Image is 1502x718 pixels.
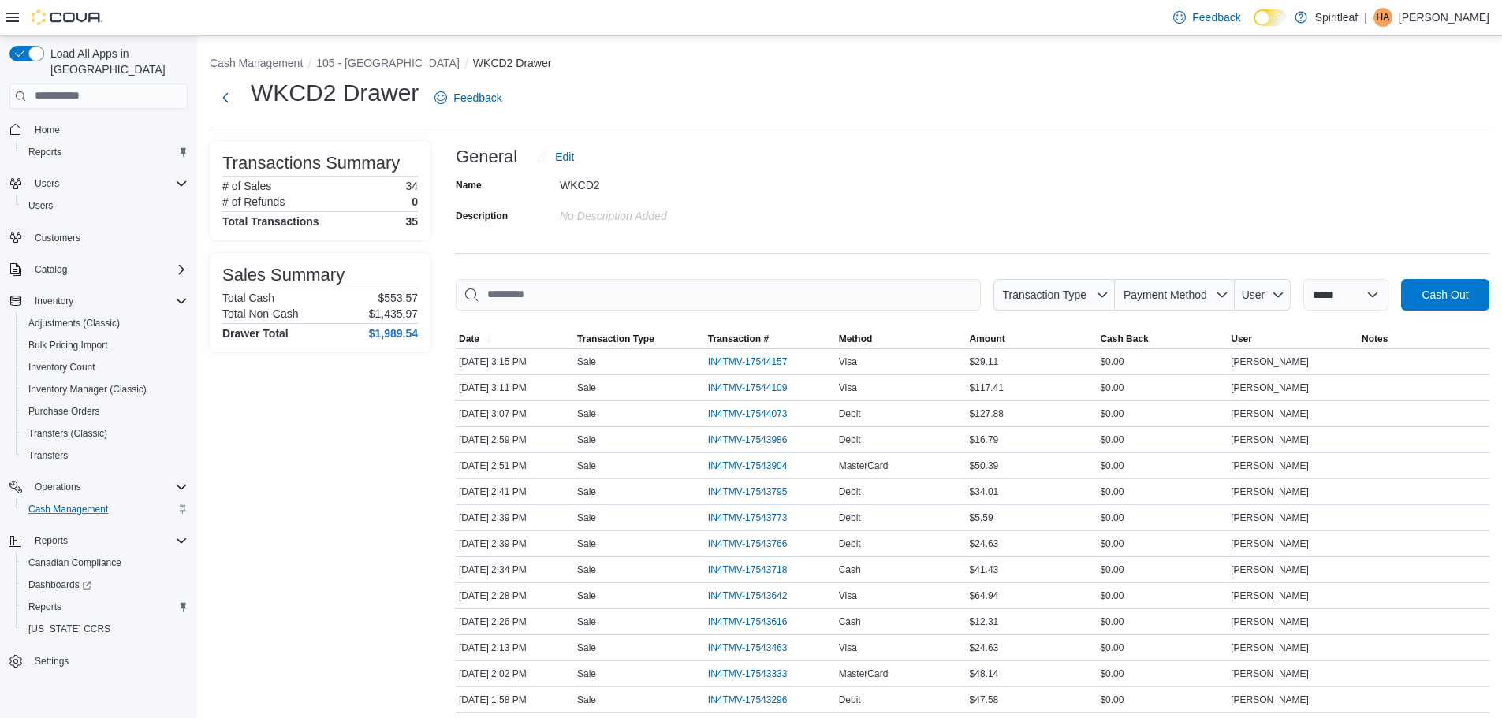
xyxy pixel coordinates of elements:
[1231,485,1309,498] span: [PERSON_NAME]
[22,380,153,399] a: Inventory Manager (Classic)
[1315,8,1358,27] p: Spiritleaf
[22,402,106,421] a: Purchase Orders
[708,642,788,654] span: IN4TMV-17543463
[459,333,479,345] span: Date
[839,564,861,576] span: Cash
[473,57,552,69] button: WKCD2 Drawer
[456,664,574,683] div: [DATE] 2:02 PM
[28,503,108,515] span: Cash Management
[708,638,803,657] button: IN4TMV-17543463
[839,616,861,628] span: Cash
[28,174,65,193] button: Users
[28,478,188,497] span: Operations
[28,146,61,158] span: Reports
[3,649,194,672] button: Settings
[839,433,861,446] span: Debit
[16,334,194,356] button: Bulk Pricing Import
[28,199,53,212] span: Users
[28,601,61,613] span: Reports
[22,196,59,215] a: Users
[28,405,100,418] span: Purchase Orders
[708,381,788,394] span: IN4TMV-17544109
[22,402,188,421] span: Purchase Orders
[222,307,299,320] h6: Total Non-Cash
[970,642,999,654] span: $24.63
[22,553,188,572] span: Canadian Compliance
[22,336,114,355] a: Bulk Pricing Import
[316,57,460,69] button: 105 - [GEOGRAPHIC_DATA]
[1231,642,1309,654] span: [PERSON_NAME]
[1100,333,1148,345] span: Cash Back
[1231,381,1309,394] span: [PERSON_NAME]
[708,433,788,446] span: IN4TMV-17543986
[3,226,194,249] button: Customers
[28,260,73,279] button: Catalog
[1231,355,1309,368] span: [PERSON_NAME]
[839,381,857,394] span: Visa
[222,154,400,173] h3: Transactions Summary
[708,590,788,602] span: IN4TMV-17543642
[28,383,147,396] span: Inventory Manager (Classic)
[16,356,194,378] button: Inventory Count
[222,215,319,228] h4: Total Transactions
[35,481,81,493] span: Operations
[1254,26,1254,27] span: Dark Mode
[708,404,803,423] button: IN4TMV-17544073
[1097,352,1228,371] div: $0.00
[28,361,95,374] span: Inventory Count
[32,9,102,25] img: Cova
[28,578,91,591] span: Dashboards
[3,530,194,552] button: Reports
[28,478,88,497] button: Operations
[839,694,861,706] span: Debit
[16,574,194,596] a: Dashboards
[3,173,194,195] button: Users
[839,355,857,368] span: Visa
[405,180,418,192] p: 34
[456,352,574,371] div: [DATE] 3:15 PM
[28,427,107,440] span: Transfers (Classic)
[708,407,788,420] span: IN4TMV-17544073
[3,290,194,312] button: Inventory
[577,538,596,550] p: Sale
[839,407,861,420] span: Debit
[1231,333,1252,345] span: User
[1235,279,1291,311] button: User
[1228,329,1359,348] button: User
[28,652,75,671] a: Settings
[456,210,508,222] label: Description
[839,459,889,472] span: MasterCard
[970,616,999,628] span: $12.31
[28,531,74,550] button: Reports
[22,500,114,519] a: Cash Management
[28,339,108,352] span: Bulk Pricing Import
[1097,508,1228,527] div: $0.00
[3,476,194,498] button: Operations
[22,196,188,215] span: Users
[22,424,114,443] a: Transfers (Classic)
[705,329,836,348] button: Transaction #
[839,590,857,602] span: Visa
[22,553,128,572] a: Canadian Compliance
[1097,430,1228,449] div: $0.00
[708,512,788,524] span: IN4TMV-17543773
[28,120,188,140] span: Home
[22,314,188,333] span: Adjustments (Classic)
[1231,564,1309,576] span: [PERSON_NAME]
[28,651,188,671] span: Settings
[993,279,1115,311] button: Transaction Type
[369,307,418,320] p: $1,435.97
[28,449,68,462] span: Transfers
[456,560,574,579] div: [DATE] 2:34 PM
[35,295,73,307] span: Inventory
[1097,586,1228,605] div: $0.00
[22,358,188,377] span: Inventory Count
[456,482,574,501] div: [DATE] 2:41 PM
[16,141,194,163] button: Reports
[577,355,596,368] p: Sale
[378,292,418,304] p: $553.57
[456,378,574,397] div: [DATE] 3:11 PM
[970,459,999,472] span: $50.39
[708,534,803,553] button: IN4TMV-17543766
[456,456,574,475] div: [DATE] 2:51 PM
